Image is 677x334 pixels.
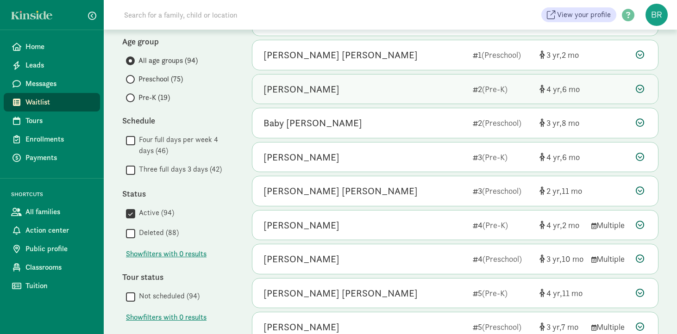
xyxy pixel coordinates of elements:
[482,186,521,196] span: (Preschool)
[473,117,532,129] div: 2
[562,49,579,60] span: 2
[263,48,418,62] div: Aylin Lopez Baray
[562,84,580,94] span: 6
[482,288,508,298] span: (Pre-K)
[138,92,170,103] span: Pre-K (19)
[4,258,100,277] a: Classrooms
[483,220,508,230] span: (Pre-K)
[539,219,584,231] div: [object Object]
[546,220,562,230] span: 4
[263,150,339,165] div: Fiona Hannan
[482,118,521,128] span: (Preschool)
[25,134,93,145] span: Enrollments
[591,321,628,333] div: Multiple
[135,164,222,175] label: Three full days 3 days (42)
[126,312,207,323] span: Show filters with 0 results
[482,152,508,162] span: (Pre-K)
[546,84,562,94] span: 4
[591,253,628,265] div: Multiple
[25,262,93,273] span: Classrooms
[562,186,582,196] span: 11
[135,207,174,218] label: Active (94)
[25,41,93,52] span: Home
[126,248,207,260] span: Show filters with 0 results
[546,118,562,128] span: 3
[539,185,584,197] div: [object Object]
[591,219,628,231] div: Multiple
[539,321,584,333] div: [object Object]
[4,74,100,93] a: Messages
[25,225,93,236] span: Action center
[539,49,584,61] div: [object Object]
[122,35,233,48] div: Age group
[263,82,339,97] div: Andrew Hannan
[631,290,677,334] iframe: Chat Widget
[25,152,93,163] span: Payments
[562,152,580,162] span: 6
[4,148,100,167] a: Payments
[4,277,100,295] a: Tuition
[546,322,561,332] span: 3
[126,312,207,323] button: Showfilters with 0 results
[482,84,508,94] span: (Pre-K)
[263,116,362,130] div: Baby Romano
[473,321,532,333] div: 5
[4,111,100,130] a: Tours
[473,287,532,299] div: 5
[562,254,583,264] span: 10
[562,118,579,128] span: 8
[4,221,100,240] a: Action center
[25,280,93,291] span: Tuition
[473,253,532,265] div: 4
[119,6,378,24] input: Search for a family, child or location
[263,286,418,301] div: Cooper Plack
[135,134,233,156] label: Four full days per week 4 days (46)
[473,49,532,61] div: 1
[4,240,100,258] a: Public profile
[4,130,100,148] a: Enrollments
[561,322,578,332] span: 7
[25,206,93,217] span: All families
[138,74,183,85] span: Preschool (75)
[539,117,584,129] div: [object Object]
[539,287,584,299] div: [object Object]
[482,322,521,332] span: (Preschool)
[25,60,93,71] span: Leads
[562,220,579,230] span: 2
[546,152,562,162] span: 4
[546,49,562,60] span: 3
[25,243,93,254] span: Public profile
[473,219,532,231] div: 4
[482,49,521,60] span: (Preschool)
[539,253,584,265] div: [object Object]
[4,56,100,74] a: Leads
[25,115,93,126] span: Tours
[122,187,233,200] div: Status
[546,254,562,264] span: 3
[483,254,522,264] span: (Preschool)
[263,184,418,198] div: Jones Kennedy
[557,9,611,20] span: View your profile
[539,151,584,163] div: [object Object]
[546,288,562,298] span: 4
[25,78,93,89] span: Messages
[546,186,562,196] span: 2
[4,37,100,56] a: Home
[473,151,532,163] div: 3
[539,83,584,95] div: [object Object]
[126,248,207,260] button: Showfilters with 0 results
[473,185,532,197] div: 3
[4,93,100,111] a: Waitlist
[473,83,532,95] div: 2
[122,271,233,283] div: Tour status
[138,55,198,66] span: All age groups (94)
[562,288,583,298] span: 11
[135,291,200,302] label: Not scheduled (94)
[4,203,100,221] a: All families
[25,97,93,108] span: Waitlist
[135,227,179,238] label: Deleted (88)
[122,114,233,127] div: Schedule
[541,7,616,22] a: View your profile
[263,218,339,233] div: Lorelei Berghammer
